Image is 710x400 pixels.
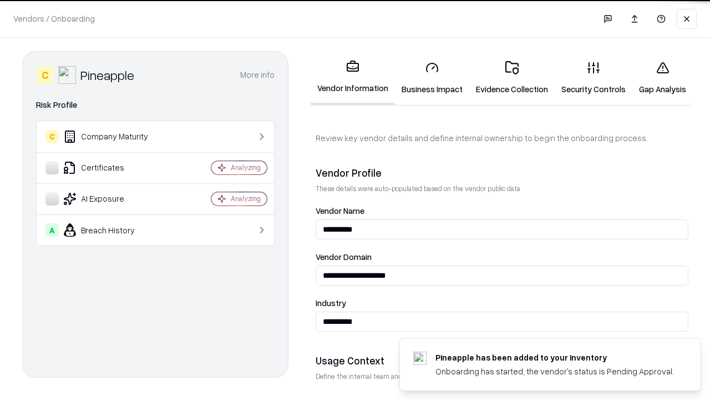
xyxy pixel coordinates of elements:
button: More info [240,65,275,85]
div: Breach History [45,223,178,237]
p: These details were auto-populated based on the vendor public data [316,184,688,193]
label: Industry [316,299,688,307]
div: Certificates [45,161,178,174]
div: AI Exposure [45,192,178,206]
div: Company Maturity [45,130,178,143]
p: Review key vendor details and define internal ownership to begin the onboarding process. [316,132,688,144]
label: Vendor Name [316,207,688,215]
img: pineappleenergy.com [413,352,427,365]
div: Risk Profile [36,98,275,112]
a: Evidence Collection [469,52,555,104]
img: Pineapple [58,66,76,84]
a: Security Controls [555,52,632,104]
div: A [45,223,59,237]
div: Pineapple [80,66,134,84]
p: Vendors / Onboarding [13,13,95,24]
label: Vendor Domain [316,253,688,261]
div: Analyzing [231,163,261,172]
div: Analyzing [231,194,261,203]
a: Vendor Information [311,51,395,105]
p: Define the internal team and reason for using this vendor. This helps assess business relevance a... [316,372,688,381]
div: C [36,66,54,84]
div: Usage Context [316,354,688,367]
a: Business Impact [395,52,469,104]
div: Vendor Profile [316,166,688,179]
div: Onboarding has started, the vendor's status is Pending Approval. [435,366,674,377]
a: Gap Analysis [632,52,693,104]
div: C [45,130,59,143]
div: Pineapple has been added to your inventory [435,352,674,363]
